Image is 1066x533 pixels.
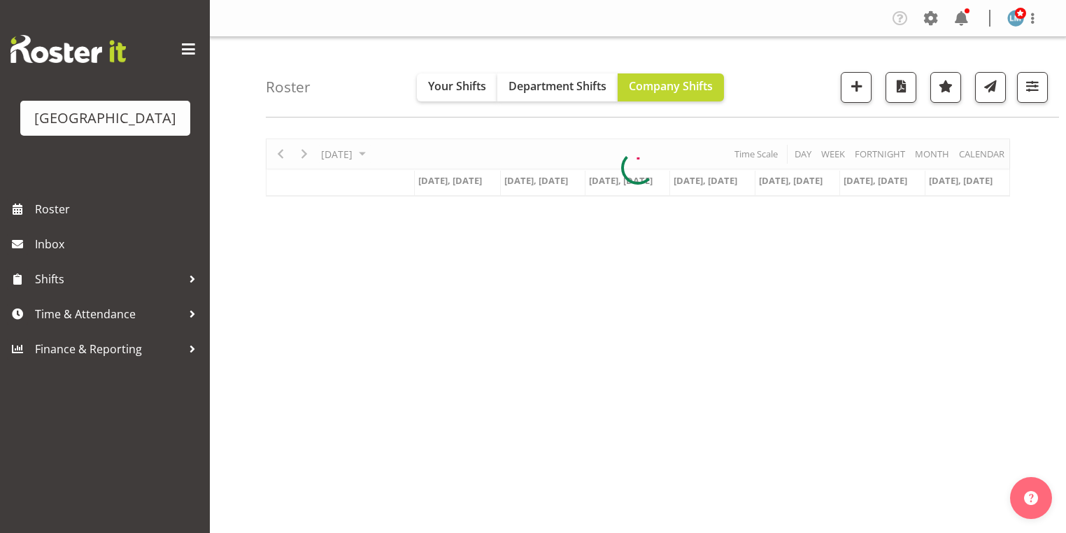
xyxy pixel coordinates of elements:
[509,78,606,94] span: Department Shifts
[618,73,724,101] button: Company Shifts
[35,339,182,360] span: Finance & Reporting
[1007,10,1024,27] img: lesley-mckenzie127.jpg
[34,108,176,129] div: [GEOGRAPHIC_DATA]
[35,234,203,255] span: Inbox
[266,138,1010,197] div: Timeline Week of October 9, 2023
[10,35,126,63] img: Rosterit website logo
[975,72,1006,103] button: Send a list of all shifts for the selected filtered period to all rostered employees.
[1017,72,1048,103] button: Filter Shifts
[35,304,182,325] span: Time & Attendance
[35,199,203,220] span: Roster
[35,269,182,290] span: Shifts
[266,79,311,95] h4: Roster
[930,72,961,103] button: Highlight an important date within the roster.
[497,73,618,101] button: Department Shifts
[841,72,872,103] button: Add a new shift
[1024,491,1038,505] img: help-xxl-2.png
[417,73,497,101] button: Your Shifts
[629,78,713,94] span: Company Shifts
[886,72,916,103] button: Download a PDF of the roster according to the set date range.
[428,78,486,94] span: Your Shifts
